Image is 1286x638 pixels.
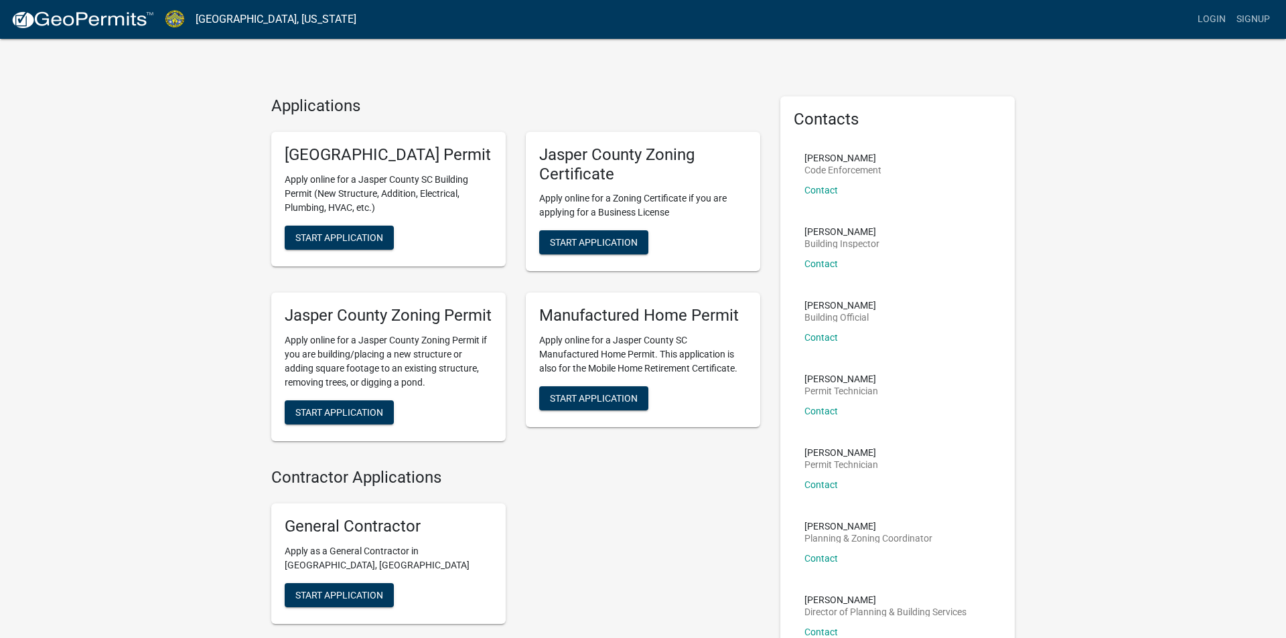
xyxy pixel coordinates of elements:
[539,386,648,410] button: Start Application
[804,406,838,416] a: Contact
[804,258,838,269] a: Contact
[804,522,932,531] p: [PERSON_NAME]
[794,110,1001,129] h5: Contacts
[804,460,878,469] p: Permit Technician
[804,448,878,457] p: [PERSON_NAME]
[804,386,878,396] p: Permit Technician
[804,479,838,490] a: Contact
[804,332,838,343] a: Contact
[804,301,876,310] p: [PERSON_NAME]
[285,226,394,250] button: Start Application
[804,153,881,163] p: [PERSON_NAME]
[271,468,760,635] wm-workflow-list-section: Contractor Applications
[550,393,638,404] span: Start Application
[196,8,356,31] a: [GEOGRAPHIC_DATA], [US_STATE]
[285,333,492,390] p: Apply online for a Jasper County Zoning Permit if you are building/placing a new structure or add...
[539,230,648,254] button: Start Application
[285,400,394,424] button: Start Application
[804,607,967,617] p: Director of Planning & Building Services
[285,544,492,572] p: Apply as a General Contractor in [GEOGRAPHIC_DATA], [GEOGRAPHIC_DATA]
[295,589,383,600] span: Start Application
[804,239,879,248] p: Building Inspector
[804,313,876,322] p: Building Official
[285,145,492,165] h5: [GEOGRAPHIC_DATA] Permit
[271,468,760,487] h4: Contractor Applications
[804,553,838,564] a: Contact
[804,627,838,637] a: Contact
[295,232,383,242] span: Start Application
[804,165,881,175] p: Code Enforcement
[804,185,838,195] a: Contact
[285,173,492,215] p: Apply online for a Jasper County SC Building Permit (New Structure, Addition, Electrical, Plumbin...
[285,583,394,607] button: Start Application
[285,306,492,325] h5: Jasper County Zoning Permit
[804,374,878,384] p: [PERSON_NAME]
[804,227,879,236] p: [PERSON_NAME]
[550,237,638,248] span: Start Application
[804,595,967,605] p: [PERSON_NAME]
[539,145,747,184] h5: Jasper County Zoning Certificate
[285,517,492,536] h5: General Contractor
[165,10,185,28] img: Jasper County, South Carolina
[539,191,747,220] p: Apply online for a Zoning Certificate if you are applying for a Business License
[539,333,747,376] p: Apply online for a Jasper County SC Manufactured Home Permit. This application is also for the Mo...
[1192,7,1231,32] a: Login
[1231,7,1275,32] a: Signup
[271,96,760,116] h4: Applications
[804,534,932,543] p: Planning & Zoning Coordinator
[271,96,760,452] wm-workflow-list-section: Applications
[295,407,383,418] span: Start Application
[539,306,747,325] h5: Manufactured Home Permit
